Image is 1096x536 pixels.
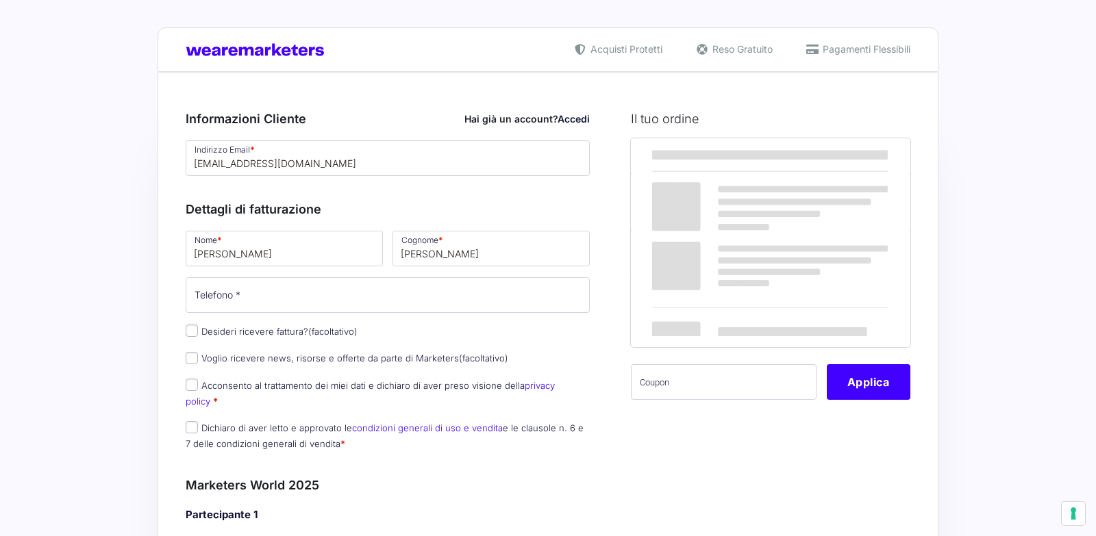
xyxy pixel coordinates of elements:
[186,379,198,391] input: Acconsento al trattamento dei miei dati e dichiaro di aver preso visione dellaprivacy policy
[186,110,590,128] h3: Informazioni Cliente
[186,352,198,364] input: Voglio ricevere news, risorse e offerte da parte di Marketers(facoltativo)
[459,353,508,363] span: (facoltativo)
[186,326,358,337] label: Desideri ricevere fattura?
[11,483,52,524] iframe: Customerly Messenger Launcher
[186,324,198,337] input: Desideri ricevere fattura?(facoltativo)
[1062,502,1085,525] button: Le tue preferenze relative al consenso per le tecnologie di tracciamento
[631,138,801,174] th: Prodotto
[819,42,910,56] span: Pagamenti Flessibili
[558,113,590,125] a: Accedi
[186,507,590,523] h4: Partecipante 1
[186,380,555,407] label: Acconsento al trattamento dei miei dati e dichiaro di aver preso visione della
[308,326,358,337] span: (facoltativo)
[801,138,910,174] th: Subtotale
[186,353,508,363] label: Voglio ricevere news, risorse e offerte da parte di Marketers
[631,364,817,400] input: Coupon
[393,231,590,266] input: Cognome *
[186,277,590,313] input: Telefono *
[631,231,801,274] th: Subtotale
[631,110,910,128] h3: Il tuo ordine
[186,422,584,449] label: Dichiaro di aver letto e approvato le e le clausole n. 6 e 7 delle condizioni generali di vendita
[352,422,503,433] a: condizioni generali di uso e vendita
[827,364,910,400] button: Applica
[186,231,383,266] input: Nome *
[464,112,590,126] div: Hai già un account?
[186,476,590,494] h3: Marketers World 2025
[631,174,801,231] td: Marketers World 2025 - MW25 Ticket Premium
[631,274,801,347] th: Totale
[709,42,773,56] span: Reso Gratuito
[587,42,662,56] span: Acquisti Protetti
[186,200,590,218] h3: Dettagli di fatturazione
[186,421,198,433] input: Dichiaro di aver letto e approvato lecondizioni generali di uso e venditae le clausole n. 6 e 7 d...
[186,140,590,176] input: Indirizzo Email *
